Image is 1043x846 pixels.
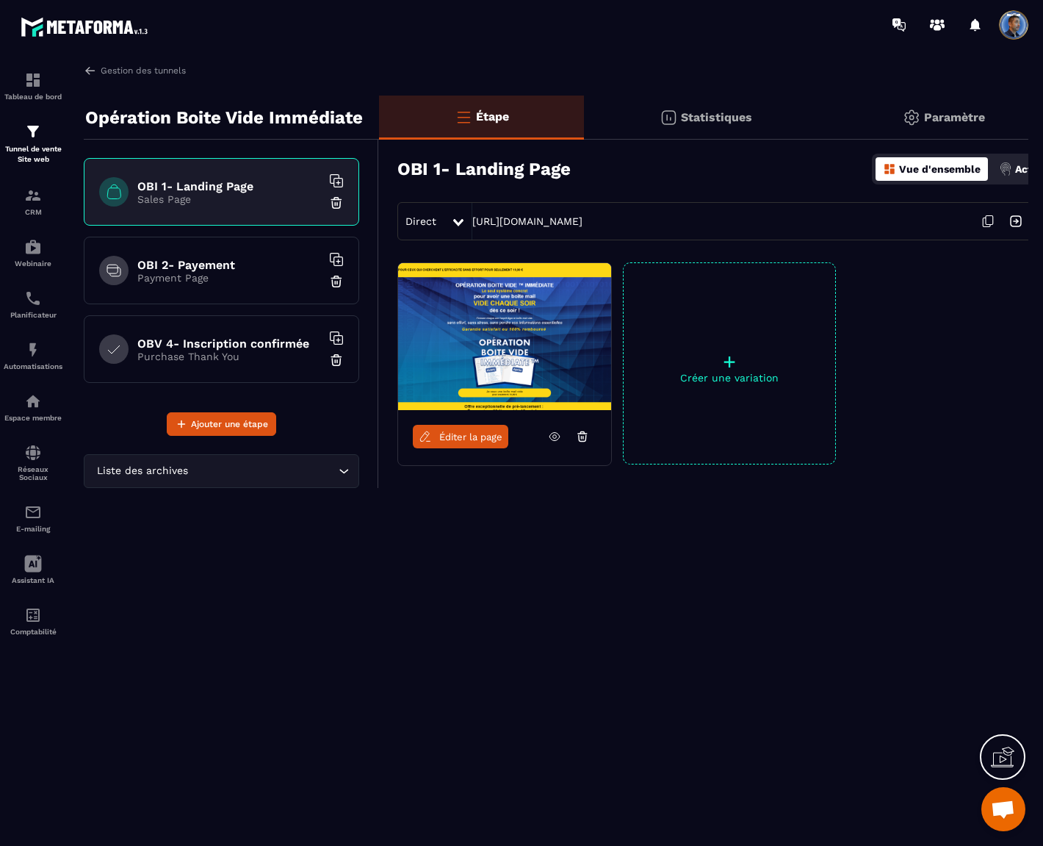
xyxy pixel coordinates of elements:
[4,311,62,319] p: Planificateur
[24,71,42,89] img: formation
[137,351,321,362] p: Purchase Thank You
[4,60,62,112] a: formationformationTableau de bord
[4,362,62,370] p: Automatisations
[137,272,321,284] p: Payment Page
[191,463,335,479] input: Search for option
[660,109,677,126] img: stats.20deebd0.svg
[21,13,153,40] img: logo
[4,208,62,216] p: CRM
[85,103,363,132] p: Opération Boite Vide Immédiate
[167,412,276,436] button: Ajouter une étape
[999,162,1012,176] img: actions.d6e523a2.png
[4,112,62,176] a: formationformationTunnel de vente Site web
[24,290,42,307] img: scheduler
[681,110,752,124] p: Statistiques
[398,263,611,410] img: image
[84,64,97,77] img: arrow
[93,463,191,479] span: Liste des archives
[329,196,344,210] img: trash
[903,109,920,126] img: setting-gr.5f69749f.svg
[4,414,62,422] p: Espace membre
[4,433,62,492] a: social-networksocial-networkRéseaux Sociaux
[1002,207,1030,235] img: arrow-next.bcc2205e.svg
[4,176,62,227] a: formationformationCRM
[84,454,359,488] div: Search for option
[4,544,62,595] a: Assistant IA
[476,110,509,123] p: Étape
[4,492,62,544] a: emailemailE-mailing
[4,279,62,330] a: schedulerschedulerPlanificateur
[137,337,321,351] h6: OBV 4- Inscription confirmée
[84,64,186,77] a: Gestion des tunnels
[4,595,62,647] a: accountantaccountantComptabilité
[137,193,321,205] p: Sales Page
[329,274,344,289] img: trash
[472,215,582,227] a: [URL][DOMAIN_NAME]
[4,144,62,165] p: Tunnel de vente Site web
[24,187,42,204] img: formation
[4,628,62,636] p: Comptabilité
[329,353,344,368] img: trash
[899,163,981,175] p: Vue d'ensemble
[24,606,42,624] img: accountant
[455,108,472,126] img: bars-o.4a397970.svg
[191,417,268,431] span: Ajouter une étape
[4,576,62,584] p: Assistant IA
[24,238,42,256] img: automations
[981,787,1025,831] div: Ouvrir le chat
[4,381,62,433] a: automationsautomationsEspace membre
[439,431,502,442] span: Éditer la page
[397,159,571,179] h3: OBI 1- Landing Page
[405,215,436,227] span: Direct
[4,330,62,381] a: automationsautomationsAutomatisations
[137,258,321,272] h6: OBI 2- Payement
[4,227,62,279] a: automationsautomationsWebinaire
[4,465,62,481] p: Réseaux Sociaux
[883,162,896,176] img: dashboard-orange.40269519.svg
[24,123,42,140] img: formation
[4,93,62,101] p: Tableau de bord
[4,259,62,268] p: Webinaire
[624,351,835,372] p: +
[924,110,985,124] p: Paramètre
[137,179,321,193] h6: OBI 1- Landing Page
[413,425,508,448] a: Éditer la page
[4,525,62,533] p: E-mailing
[24,392,42,410] img: automations
[24,341,42,359] img: automations
[24,503,42,521] img: email
[24,444,42,462] img: social-network
[624,372,835,384] p: Créer une variation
